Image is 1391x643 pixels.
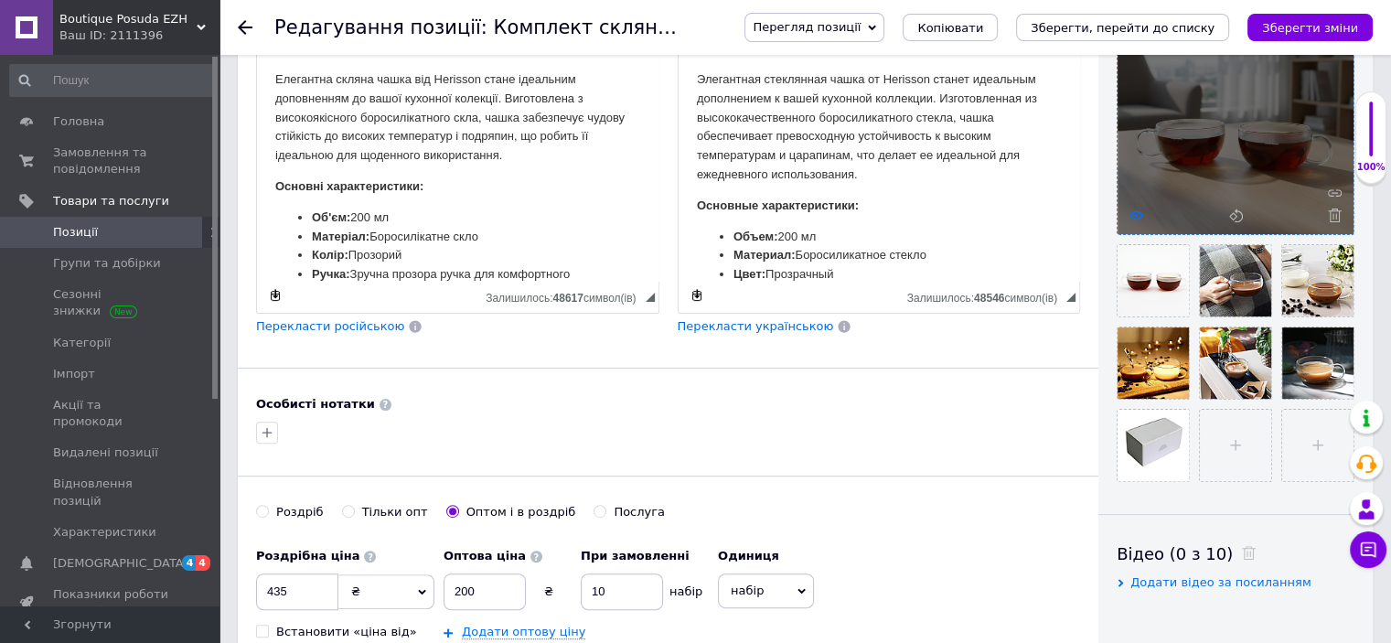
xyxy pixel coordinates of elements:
li: 200 мл [55,176,347,195]
i: Зберегти, перейти до списку [1031,21,1214,35]
span: Товари та послуги [53,193,169,209]
p: Элегантная стеклянная чашка от Herisson станет идеальным дополнением к вашей кухонной коллекции. ... [18,18,383,133]
div: Ваш ID: 2111396 [59,27,219,44]
span: 48546 [974,292,1004,305]
div: Кiлькiсть символiв [907,287,1066,305]
div: 100% [1356,161,1386,174]
button: Чат з покупцем [1350,531,1386,568]
p: Елегантна скляна чашка від Herisson стане ідеальним доповненням до вашої кухонної колекції. Вигот... [18,18,383,113]
span: набір [718,573,814,608]
strong: Ручка: [55,215,93,229]
span: ₴ [351,584,360,598]
span: Імпорт [53,366,95,382]
span: Перегляд позиції [753,20,861,34]
label: При замовленні [581,548,709,564]
strong: Матеріал: [55,177,112,191]
strong: Основные характеристики: [18,146,180,160]
span: Акції та промокоди [53,397,169,430]
li: Зручна прозора ручка для комфортного тримання [55,213,347,252]
div: ₴ [526,584,572,600]
div: 100% Якість заповнення [1355,91,1386,184]
button: Копіювати [903,14,998,41]
span: Boutique Posuda EZH [59,11,197,27]
li: Боросилікатне скло [55,176,347,195]
h1: Редагування позиції: Комплект скляних чашок 2 шт 200 мл Nude Herisson [274,16,1026,38]
strong: Цвет: [55,215,87,229]
span: Потягніть для зміни розмірів [646,293,655,302]
li: Прозрачный [55,213,347,232]
i: Зберегти зміни [1262,21,1358,35]
li: Прозорий [55,194,347,213]
span: 4 [196,555,210,571]
span: Видалені позиції [53,445,158,461]
iframe: Редактор, 89501ED7-01EE-41A7-BB92-97C852B6828A [679,52,1080,281]
a: Додати оптову ціну [462,625,585,639]
b: Оптова ціна [444,549,526,563]
span: Групи та добірки [53,255,161,272]
b: Особисті нотатки [256,397,375,411]
a: Зробити резервну копію зараз [687,285,707,305]
span: [DEMOGRAPHIC_DATA] [53,555,188,572]
strong: Об'єм: [55,158,93,172]
span: Відео (0 з 10) [1117,544,1233,563]
iframe: Редактор, 2BEF7426-2E3C-4D73-AC07-7DB6D1D37501 [257,52,658,281]
span: Характеристики [53,524,156,541]
li: 200 мл [55,156,347,176]
input: 0 [581,573,663,610]
span: Категорії [53,335,111,351]
button: Зберегти зміни [1247,14,1373,41]
span: Замовлення та повідомлення [53,145,169,177]
span: Сезонні знижки [53,286,169,319]
div: Встановити «ціна від» [276,624,417,640]
div: Послуга [614,504,665,520]
b: Роздрібна ціна [256,549,359,563]
strong: Колір: [55,196,91,209]
span: Позиції [53,224,98,241]
span: Показники роботи компанії [53,586,169,619]
span: Додати відео за посиланням [1130,575,1311,589]
div: набір [663,584,709,600]
div: Повернутися назад [238,20,252,35]
button: Зберегти, перейти до списку [1016,14,1229,41]
span: 4 [182,555,197,571]
input: 0 [444,573,526,610]
input: 0 [256,573,338,610]
span: Перекласти українською [678,319,834,333]
strong: Основні характеристики: [18,127,166,141]
li: Боросиликатное стекло [55,194,347,213]
div: Кiлькiсть символiв [486,287,645,305]
span: Відновлення позицій [53,476,169,509]
span: Перекласти російською [256,319,404,333]
span: 48617 [552,292,583,305]
a: Зробити резервну копію зараз [265,285,285,305]
div: Оптом і в роздріб [466,504,576,520]
div: Тільки опт [362,504,428,520]
label: Одиниця [718,548,814,564]
strong: Объем: [55,177,99,191]
div: Роздріб [276,504,324,520]
strong: Материал: [55,196,117,209]
input: Пошук [9,64,216,97]
span: Головна [53,113,104,130]
span: Копіювати [917,21,983,35]
span: Потягніть для зміни розмірів [1066,293,1075,302]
